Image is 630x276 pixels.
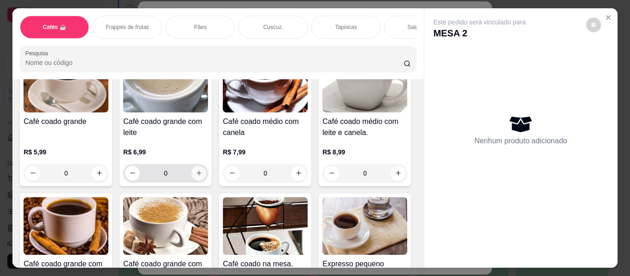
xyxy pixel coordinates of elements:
img: product-image [24,197,108,255]
h4: Café coado na mesa. [223,258,308,270]
h4: Café coado médio com leite e canela. [322,116,407,138]
img: product-image [123,197,208,255]
p: Este pedido será vinculado para [434,18,526,27]
button: decrease-product-quantity [125,166,140,181]
p: R$ 5,99 [24,147,108,157]
p: Salgados [407,23,430,31]
img: product-image [322,197,407,255]
p: Nenhum produto adicionado [475,135,567,147]
input: Pesquisa [25,58,404,67]
p: Cafés ☕ [43,23,66,31]
button: decrease-product-quantity [25,166,40,181]
p: Tapiocas [335,23,357,31]
button: increase-product-quantity [291,166,306,181]
img: product-image [24,55,108,112]
p: MESA 2 [434,27,526,40]
button: decrease-product-quantity [586,18,601,32]
p: Pães [194,23,207,31]
img: product-image [223,55,308,112]
button: increase-product-quantity [191,166,206,181]
button: increase-product-quantity [92,166,107,181]
button: decrease-product-quantity [225,166,239,181]
p: R$ 8,99 [322,147,407,157]
p: Frappés de frutas [106,23,149,31]
p: R$ 7,99 [223,147,308,157]
h4: Café coado médio com canela [223,116,308,138]
img: product-image [322,55,407,112]
h4: Café coado grande com leite [123,116,208,138]
button: increase-product-quantity [391,166,405,181]
button: decrease-product-quantity [324,166,339,181]
img: product-image [223,197,308,255]
h4: Café coado grande [24,116,108,127]
label: Pesquisa [25,49,51,57]
p: Cuscuz. [263,23,283,31]
button: Close [601,10,616,25]
h4: Expresso pequeno [322,258,407,270]
img: product-image [123,55,208,112]
p: R$ 6,99 [123,147,208,157]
